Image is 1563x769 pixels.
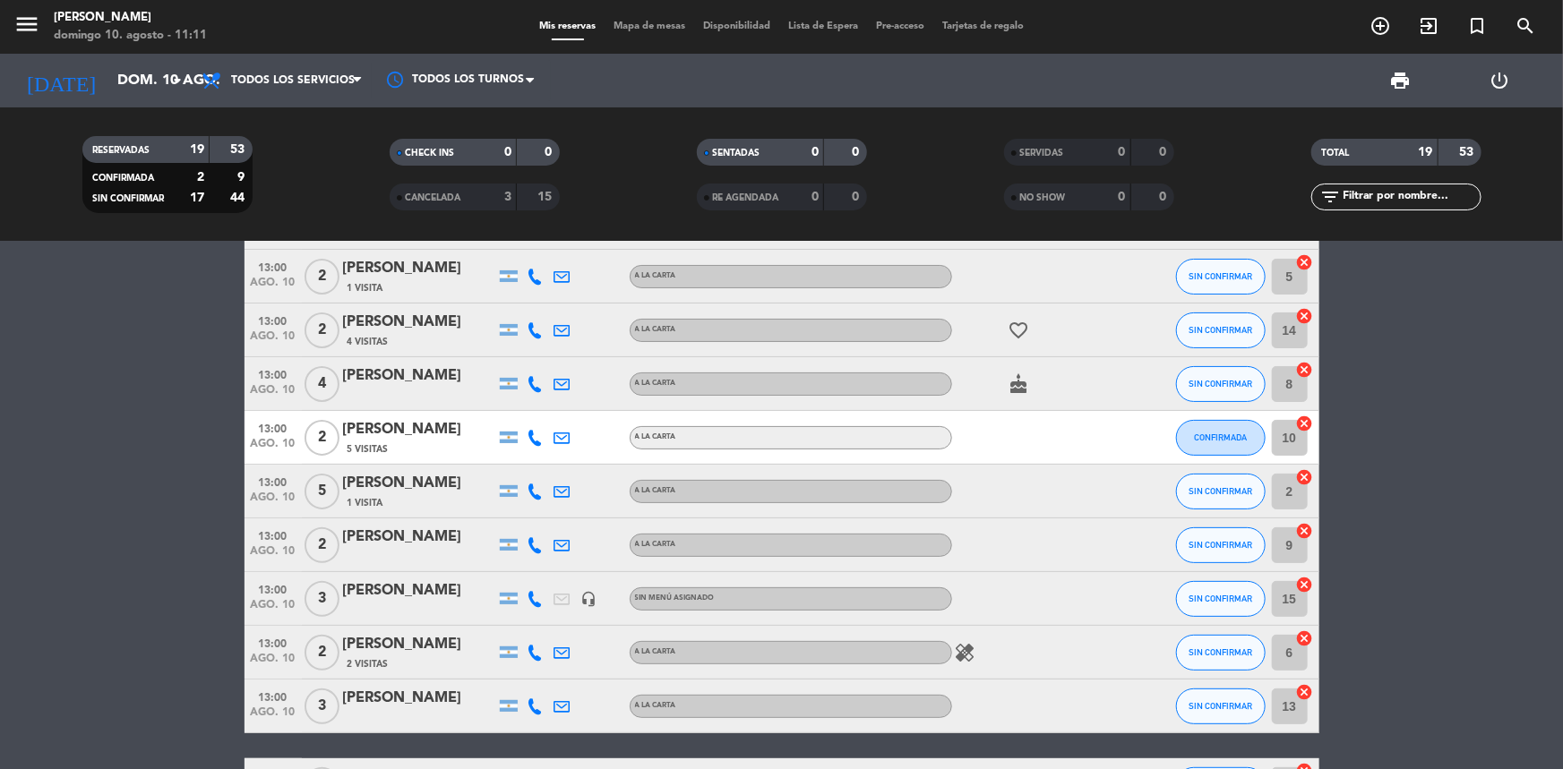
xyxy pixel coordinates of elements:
i: menu [13,11,40,38]
span: 13:00 [251,363,296,384]
strong: 17 [190,192,204,204]
i: exit_to_app [1418,15,1439,37]
span: SIN CONFIRMAR [1189,594,1252,603]
strong: 0 [1119,146,1126,158]
button: SIN CONFIRMAR [1176,259,1266,295]
i: cancel [1296,683,1314,701]
span: TOTAL [1322,149,1350,158]
span: RESERVADAS [93,146,150,155]
i: cancel [1296,629,1314,647]
i: headset_mic [581,591,597,607]
span: 1 Visita [348,496,383,510]
span: ago. 10 [251,706,296,727]
button: SIN CONFIRMAR [1176,366,1266,402]
span: Mapa de mesas [605,21,694,31]
span: ago. 10 [251,384,296,405]
span: ago. 10 [251,277,296,297]
span: 2 [305,259,339,295]
button: SIN CONFIRMAR [1176,312,1266,348]
span: print [1390,70,1412,91]
span: 1 Visita [348,281,383,295]
strong: 3 [504,191,511,203]
strong: 2 [197,171,204,184]
span: 13:00 [251,525,296,545]
div: [PERSON_NAME] [343,311,495,334]
span: 5 Visitas [348,442,389,457]
span: CANCELADA [406,193,461,202]
span: 2 [305,420,339,456]
span: ago. 10 [251,599,296,619]
span: CONFIRMADA [93,174,155,183]
strong: 44 [230,192,248,204]
span: 13:00 [251,471,296,491]
div: [PERSON_NAME] [343,472,495,495]
strong: 0 [852,146,863,158]
i: favorite_border [1009,320,1030,341]
strong: 0 [1159,191,1170,203]
span: 13:00 [251,578,296,599]
i: power_settings_new [1490,70,1511,91]
i: cancel [1296,414,1314,432]
span: SIN CONFIRMAR [1189,701,1252,711]
span: Mis reservas [530,21,605,31]
button: SIN CONFIRMAR [1176,635,1266,671]
strong: 19 [190,143,204,156]
span: 2 [305,527,339,563]
div: [PERSON_NAME] [343,257,495,280]
strong: 53 [230,143,248,156]
span: RE AGENDADA [713,193,779,202]
span: CHECK INS [406,149,455,158]
span: 2 [305,312,339,348]
i: filter_list [1320,186,1342,208]
span: SIN CONFIRMAR [1189,271,1252,281]
div: LOG OUT [1450,54,1550,107]
strong: 0 [1159,146,1170,158]
strong: 9 [237,171,248,184]
span: SIN CONFIRMAR [1189,379,1252,389]
span: SIN CONFIRMAR [1189,325,1252,335]
button: CONFIRMADA [1176,420,1266,456]
span: A LA CARTA [635,433,676,440]
input: Filtrar por nombre... [1342,187,1481,207]
span: ago. 10 [251,653,296,673]
strong: 53 [1459,146,1477,158]
strong: 0 [1119,191,1126,203]
span: SENTADAS [713,149,760,158]
span: ago. 10 [251,438,296,458]
div: [PERSON_NAME] [343,579,495,602]
i: arrow_drop_down [167,70,188,91]
span: NO SHOW [1020,193,1066,202]
span: A LA CARTA [635,648,676,655]
span: A LA CARTA [635,487,676,494]
div: [PERSON_NAME] [343,364,495,388]
span: Tarjetas de regalo [933,21,1033,31]
div: [PERSON_NAME] [343,418,495,441]
div: [PERSON_NAME] [343,633,495,656]
span: 13:00 [251,256,296,277]
span: A LA CARTA [635,326,676,333]
span: 13:00 [251,310,296,330]
i: cake [1009,373,1030,395]
span: Disponibilidad [694,21,779,31]
strong: 0 [852,191,863,203]
i: healing [955,642,976,663]
span: SIN CONFIRMAR [1189,540,1252,550]
i: cancel [1296,522,1314,540]
span: SIN CONFIRMAR [1189,647,1252,657]
span: 13:00 [251,632,296,653]
span: 13:00 [251,686,296,706]
span: Pre-acceso [867,21,933,31]
div: [PERSON_NAME] [343,525,495,549]
span: 5 [305,474,339,509]
span: A LA CARTA [635,380,676,387]
span: Lista de Espera [779,21,867,31]
i: search [1515,15,1536,37]
i: cancel [1296,576,1314,594]
strong: 0 [812,146,819,158]
span: SIN CONFIRMAR [93,194,165,203]
span: SERVIDAS [1020,149,1064,158]
i: cancel [1296,253,1314,271]
span: Sin menú asignado [635,594,715,602]
div: domingo 10. agosto - 11:11 [54,27,207,45]
button: SIN CONFIRMAR [1176,474,1266,509]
